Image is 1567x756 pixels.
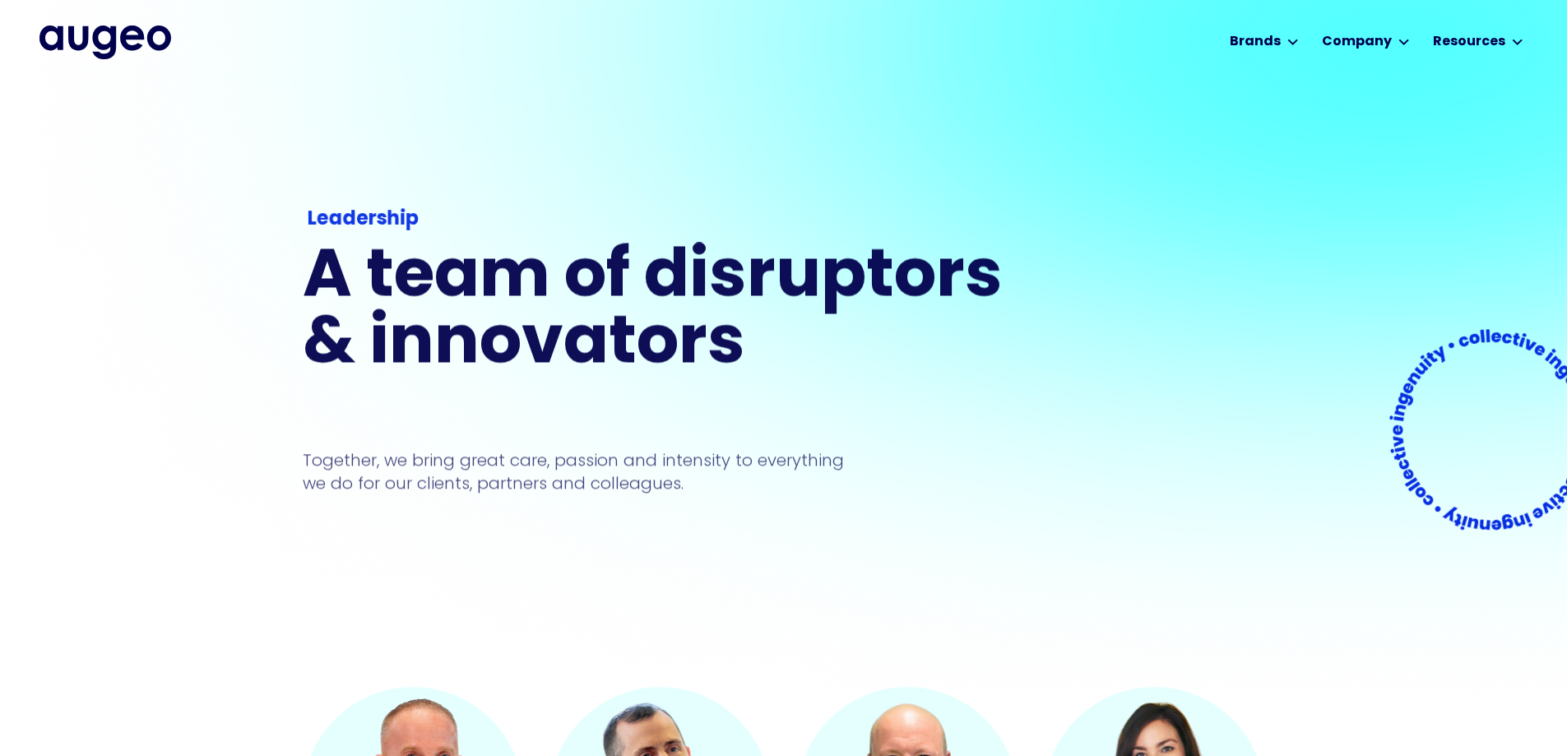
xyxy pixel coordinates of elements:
[1322,32,1392,52] div: Company
[1433,32,1505,52] div: Resources
[307,205,1008,234] div: Leadership
[303,448,869,494] p: Together, we bring great care, passion and intensity to everything we do for our clients, partner...
[39,26,171,58] img: Augeo's full logo in midnight blue.
[303,245,1013,378] h1: A team of disruptors & innovators
[39,26,171,58] a: home
[1230,32,1281,52] div: Brands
